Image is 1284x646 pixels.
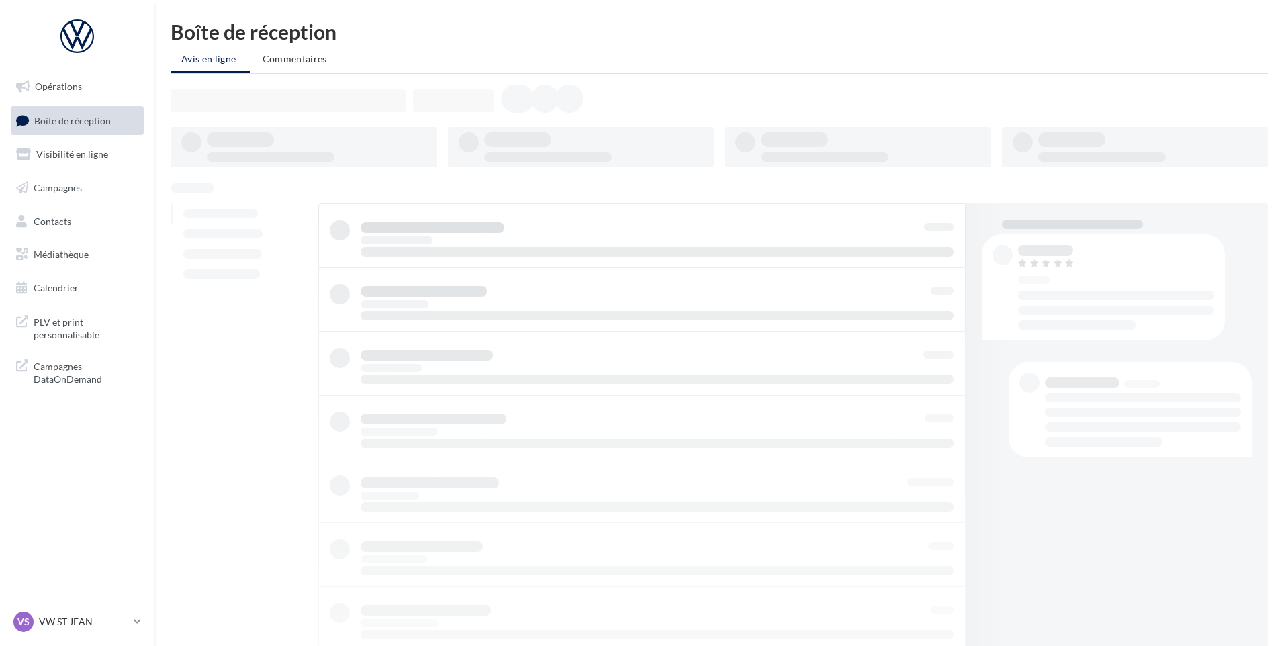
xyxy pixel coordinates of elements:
span: VS [17,615,30,629]
a: Campagnes DataOnDemand [8,352,146,391]
a: Campagnes [8,174,146,202]
a: Opérations [8,73,146,101]
span: Campagnes [34,182,82,193]
p: VW ST JEAN [39,615,128,629]
a: Boîte de réception [8,106,146,135]
span: PLV et print personnalisable [34,313,138,342]
div: Boîte de réception [171,21,1268,42]
a: Contacts [8,207,146,236]
a: VS VW ST JEAN [11,609,144,635]
span: Contacts [34,215,71,226]
span: Boîte de réception [34,114,111,126]
a: Calendrier [8,274,146,302]
a: PLV et print personnalisable [8,308,146,347]
span: Visibilité en ligne [36,148,108,160]
a: Médiathèque [8,240,146,269]
span: Opérations [35,81,82,92]
a: Visibilité en ligne [8,140,146,169]
span: Commentaires [263,53,327,64]
span: Campagnes DataOnDemand [34,357,138,386]
span: Médiathèque [34,248,89,260]
span: Calendrier [34,282,79,293]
